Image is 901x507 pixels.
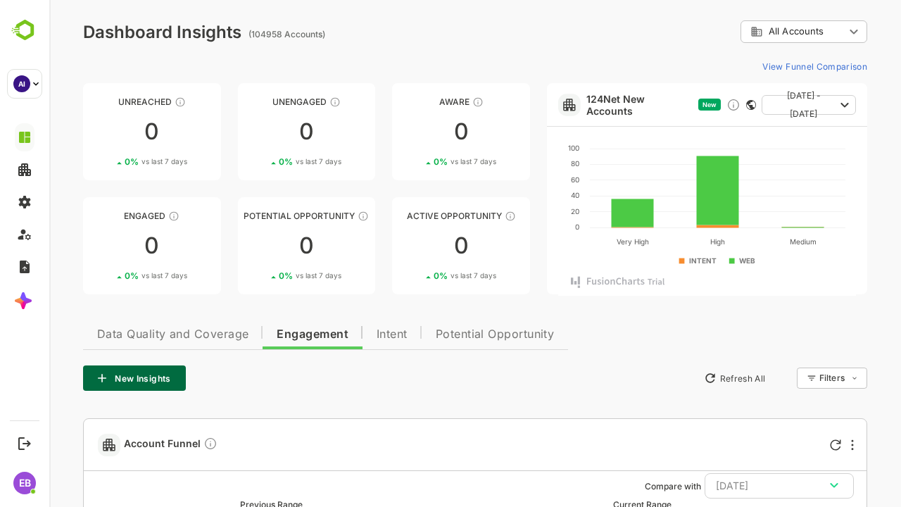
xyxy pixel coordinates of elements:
[655,473,805,499] button: [DATE]
[246,270,292,281] span: vs last 7 days
[229,156,292,167] div: 0 %
[34,197,172,294] a: EngagedThese accounts are warm, further nurturing would qualify them to MQAs00%vs last 7 days
[189,234,327,257] div: 0
[189,197,327,294] a: Potential OpportunityThese accounts are MQAs and can be passed on to Inside Sales00%vs last 7 days
[34,96,172,107] div: Unreached
[522,159,530,168] text: 80
[401,270,447,281] span: vs last 7 days
[386,329,505,340] span: Potential Opportunity
[15,434,34,453] button: Logout
[246,156,292,167] span: vs last 7 days
[189,83,327,180] a: UnengagedThese accounts have not shown enough engagement and need nurturing00%vs last 7 days
[48,329,199,340] span: Data Quality and Coverage
[522,175,530,184] text: 60
[653,101,667,108] span: New
[343,234,481,257] div: 0
[75,437,168,453] span: Account Funnel
[343,120,481,143] div: 0
[384,270,447,281] div: 0 %
[343,211,481,221] div: Active Opportunity
[125,96,137,108] div: These accounts have not been engaged with for a defined time period
[770,373,795,383] div: Filters
[343,96,481,107] div: Aware
[522,207,530,215] text: 20
[423,96,434,108] div: These accounts have just entered the buying cycle and need further nurturing
[384,156,447,167] div: 0 %
[7,17,43,44] img: BambooboxLogoMark.f1c84d78b4c51b1a7b5f700c9845e183.svg
[308,211,320,222] div: These accounts are MQAs and can be passed on to Inside Sales
[327,329,358,340] span: Intent
[154,437,168,453] div: Compare Funnel to any previous dates, and click on any plot in the current funnel to view the det...
[34,211,172,221] div: Engaged
[227,329,299,340] span: Engagement
[526,223,530,231] text: 0
[401,156,447,167] span: vs last 7 days
[280,96,291,108] div: These accounts have not shown enough engagement and need nurturing
[13,75,30,92] div: AI
[781,439,792,451] div: Refresh
[522,191,530,199] text: 40
[707,55,818,77] button: View Funnel Comparison
[92,156,138,167] span: vs last 7 days
[712,95,807,115] button: [DATE] - [DATE]
[769,365,818,391] div: Filters
[802,439,805,451] div: More
[92,270,138,281] span: vs last 7 days
[199,29,280,39] ag: (104958 Accounts)
[596,481,652,492] ag: Compare with
[519,144,530,152] text: 100
[34,83,172,180] a: UnreachedThese accounts have not been engaged with for a defined time period00%vs last 7 days
[567,237,599,246] text: Very High
[661,237,676,246] text: High
[677,98,691,112] div: Discover new ICP-fit accounts showing engagement — via intent surges, anonymous website visits, L...
[189,120,327,143] div: 0
[537,93,643,117] a: 124Net New Accounts
[724,87,786,123] span: [DATE] - [DATE]
[229,270,292,281] div: 0 %
[701,25,795,38] div: All Accounts
[667,477,793,495] div: [DATE]
[740,237,767,246] text: Medium
[343,83,481,180] a: AwareThese accounts have just entered the buying cycle and need further nurturing00%vs last 7 days
[34,22,192,42] div: Dashboard Insights
[34,365,137,391] button: New Insights
[34,120,172,143] div: 0
[75,156,138,167] div: 0 %
[13,472,36,494] div: EB
[719,26,774,37] span: All Accounts
[119,211,130,222] div: These accounts are warm, further nurturing would qualify them to MQAs
[455,211,467,222] div: These accounts have open opportunities which might be at any of the Sales Stages
[75,270,138,281] div: 0 %
[691,18,818,46] div: All Accounts
[648,367,722,389] button: Refresh All
[189,211,327,221] div: Potential Opportunity
[189,96,327,107] div: Unengaged
[343,197,481,294] a: Active OpportunityThese accounts have open opportunities which might be at any of the Sales Stage...
[697,100,707,110] div: This card does not support filter and segments
[34,234,172,257] div: 0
